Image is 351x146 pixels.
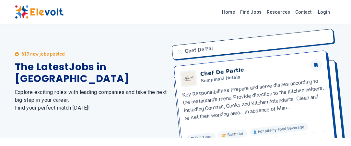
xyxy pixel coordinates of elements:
[264,7,293,17] a: Resources
[15,61,168,85] h1: The Latest Jobs in [GEOGRAPHIC_DATA]
[15,5,64,19] img: Elevolt
[238,7,264,17] a: Find Jobs
[15,88,168,112] h2: Explore exciting roles with leading companies and take the next big step in your career. Find you...
[219,7,238,17] a: Home
[21,51,65,57] p: 619 new jobs posted
[314,6,334,19] a: Login
[293,7,314,17] a: Contact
